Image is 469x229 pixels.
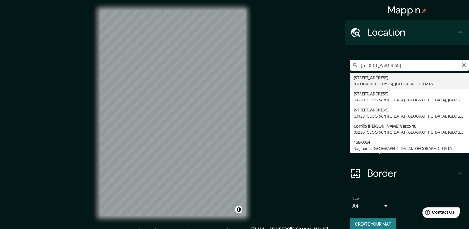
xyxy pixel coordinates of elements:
[414,205,462,222] iframe: Help widget launcher
[367,167,457,179] h4: Border
[387,4,427,16] h4: Mappin
[354,91,465,97] div: [STREET_ADDRESS]
[354,113,465,119] div: 60123 [GEOGRAPHIC_DATA], [GEOGRAPHIC_DATA], [GEOGRAPHIC_DATA]
[367,142,457,155] h4: Layout
[354,74,465,81] div: [STREET_ADDRESS]
[345,86,469,111] div: Pins
[100,10,246,216] canvas: Map
[354,145,465,151] div: Suginami, [GEOGRAPHIC_DATA], [GEOGRAPHIC_DATA]
[350,60,469,71] input: Pick your city or area
[352,201,390,211] div: A4
[422,8,427,13] img: pin-icon.png
[345,161,469,186] div: Border
[354,139,465,145] div: 168-0064
[352,196,359,201] label: Size
[354,107,465,113] div: [STREET_ADDRESS]
[462,62,467,68] button: Clear
[345,111,469,136] div: Style
[345,20,469,45] div: Location
[367,26,457,38] h4: Location
[235,206,242,213] button: Toggle attribution
[354,123,465,129] div: Corrillo [PERSON_NAME] Vasco 16
[354,97,465,103] div: 58230 [GEOGRAPHIC_DATA], [GEOGRAPHIC_DATA], [GEOGRAPHIC_DATA]
[345,136,469,161] div: Layout
[354,129,465,135] div: 05220 [GEOGRAPHIC_DATA], [GEOGRAPHIC_DATA], [GEOGRAPHIC_DATA]
[354,81,465,87] div: [GEOGRAPHIC_DATA], [GEOGRAPHIC_DATA]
